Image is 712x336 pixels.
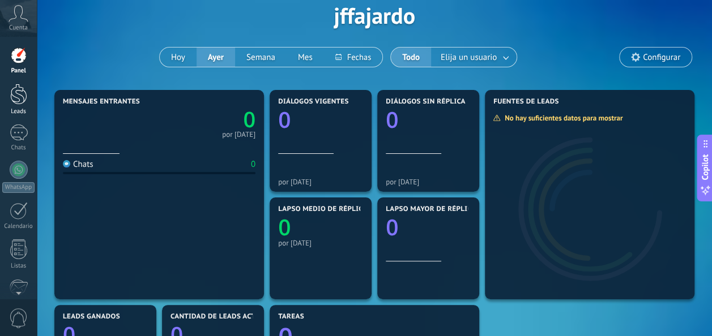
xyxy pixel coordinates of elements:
[2,223,35,230] div: Calendario
[243,105,255,134] text: 0
[222,132,255,137] div: por [DATE]
[235,48,287,67] button: Semana
[278,105,291,135] text: 0
[63,159,93,170] div: Chats
[160,48,197,67] button: Hoy
[386,105,398,135] text: 0
[159,105,255,134] a: 0
[386,178,471,186] div: por [DATE]
[170,313,272,321] span: Cantidad de leads activos
[287,48,324,67] button: Mes
[63,98,140,106] span: Mensajes entrantes
[278,239,363,247] div: por [DATE]
[2,108,35,115] div: Leads
[386,212,398,242] text: 0
[197,48,235,67] button: Ayer
[700,154,711,180] span: Copilot
[278,205,368,213] span: Lapso medio de réplica
[324,48,382,67] button: Fechas
[431,48,517,67] button: Elija un usuario
[9,24,28,32] span: Cuenta
[278,313,304,321] span: Tareas
[2,182,35,193] div: WhatsApp
[278,178,363,186] div: por [DATE]
[438,50,499,65] span: Elija un usuario
[2,262,35,270] div: Listas
[2,67,35,75] div: Panel
[386,205,476,213] span: Lapso mayor de réplica
[386,98,466,106] span: Diálogos sin réplica
[391,48,431,67] button: Todo
[643,53,680,62] span: Configurar
[278,212,291,242] text: 0
[493,98,559,106] span: Fuentes de leads
[63,313,120,321] span: Leads ganados
[251,159,255,170] div: 0
[63,160,70,167] img: Chats
[493,113,630,123] div: No hay suficientes datos para mostrar
[2,144,35,152] div: Chats
[278,98,349,106] span: Diálogos vigentes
